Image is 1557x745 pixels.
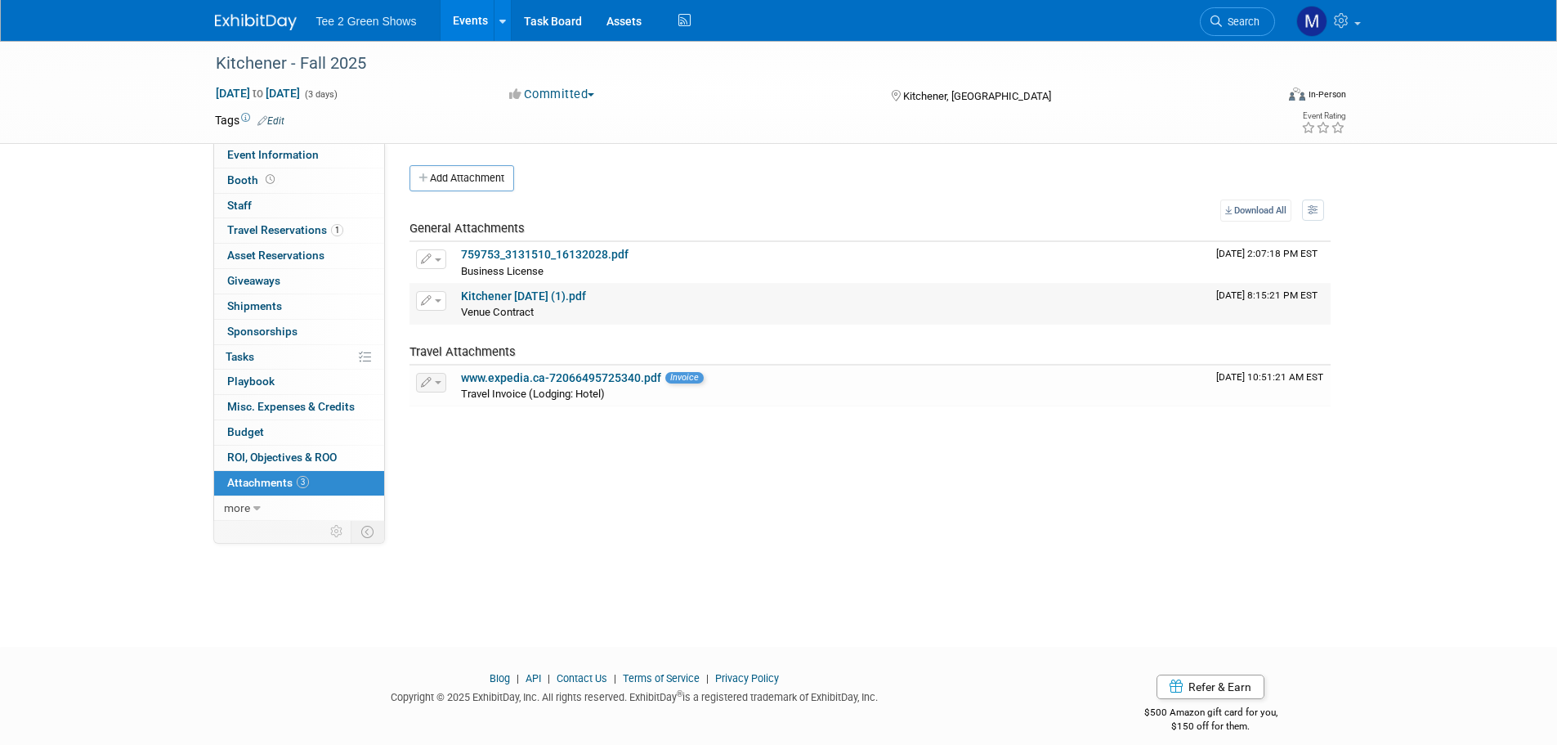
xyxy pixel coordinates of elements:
img: Michael Kruger [1296,6,1327,37]
a: API [526,672,541,684]
a: Budget [214,420,384,445]
a: Giveaways [214,269,384,294]
a: Shipments [214,294,384,319]
div: Copyright © 2025 ExhibitDay, Inc. All rights reserved. ExhibitDay is a registered trademark of Ex... [215,686,1055,705]
a: Sponsorships [214,320,384,344]
span: Business License [461,265,544,277]
span: | [702,672,713,684]
a: Privacy Policy [715,672,779,684]
td: Upload Timestamp [1210,242,1331,283]
span: Tee 2 Green Shows [316,15,417,28]
span: Booth [227,173,278,186]
button: Add Attachment [409,165,514,191]
span: Shipments [227,299,282,312]
td: Toggle Event Tabs [351,521,384,542]
a: Kitchener [DATE] (1).pdf [461,289,586,303]
div: Event Format [1179,85,1347,110]
span: Misc. Expenses & Credits [227,400,355,413]
span: Invoice [665,372,704,383]
a: Terms of Service [623,672,700,684]
a: Attachments3 [214,471,384,496]
a: Contact Us [557,672,607,684]
a: more [214,496,384,521]
a: Refer & Earn [1157,675,1264,699]
a: Tasks [214,345,384,370]
div: Kitchener - Fall 2025 [210,49,1251,79]
span: Event Information [227,148,319,161]
span: Booth not reserved yet [262,173,278,186]
span: Staff [227,199,252,212]
a: ROI, Objectives & ROO [214,446,384,470]
div: Event Rating [1301,112,1345,120]
span: | [512,672,523,684]
img: Format-Inperson.png [1289,88,1305,101]
span: | [544,672,554,684]
span: Asset Reservations [227,249,324,262]
span: Travel Reservations [227,223,343,236]
span: Venue Contract [461,306,534,318]
sup: ® [677,689,682,698]
span: Travel Attachments [409,344,516,359]
a: Misc. Expenses & Credits [214,395,384,420]
a: Staff [214,194,384,218]
span: Upload Timestamp [1216,371,1323,383]
span: to [250,87,266,100]
span: Budget [227,425,264,438]
div: In-Person [1308,88,1346,101]
div: $150 off for them. [1079,720,1343,734]
div: $500 Amazon gift card for you, [1079,695,1343,733]
span: 1 [331,224,343,236]
td: Upload Timestamp [1210,366,1331,406]
a: Download All [1220,200,1291,222]
a: Search [1200,7,1275,36]
span: General Attachments [409,221,525,236]
a: Travel Reservations1 [214,218,384,243]
span: 3 [297,476,309,488]
a: 759753_3131510_16132028.pdf [461,248,629,261]
td: Personalize Event Tab Strip [323,521,351,542]
span: | [610,672,620,684]
span: ROI, Objectives & ROO [227,451,337,464]
span: [DATE] [DATE] [215,86,301,101]
span: (3 days) [303,89,338,100]
span: more [224,501,250,514]
span: Giveaways [227,274,280,287]
span: Travel Invoice (Lodging: Hotel) [461,388,605,400]
span: Upload Timestamp [1216,289,1318,301]
a: Edit [257,115,284,127]
span: Tasks [226,350,254,363]
span: Search [1222,16,1259,28]
a: Blog [490,672,510,684]
td: Upload Timestamp [1210,284,1331,325]
button: Committed [503,86,601,103]
td: Tags [215,112,284,128]
a: Playbook [214,370,384,394]
a: www.expedia.ca-72066495725340.pdf [461,371,661,384]
span: Kitchener, [GEOGRAPHIC_DATA] [903,90,1051,102]
img: ExhibitDay [215,14,297,30]
a: Booth [214,168,384,193]
a: Asset Reservations [214,244,384,268]
a: Event Information [214,143,384,168]
span: Upload Timestamp [1216,248,1318,259]
span: Attachments [227,476,309,489]
span: Sponsorships [227,325,298,338]
span: Playbook [227,375,275,388]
